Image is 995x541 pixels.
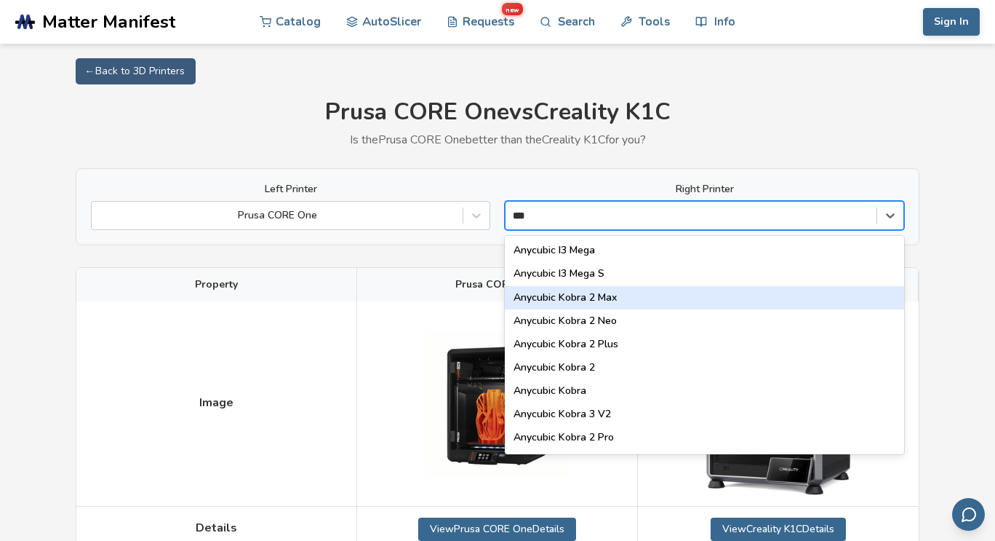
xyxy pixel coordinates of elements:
[99,210,102,221] input: Prusa CORE One
[199,396,233,409] span: Image
[425,331,570,477] img: Prusa CORE One
[418,518,576,541] a: ViewPrusa CORE OneDetails
[505,356,904,379] div: Anycubic Kobra 2
[505,403,904,426] div: Anycubic Kobra 3 V2
[505,183,904,195] label: Right Printer
[76,133,919,146] p: Is the Prusa CORE One better than the Creality K1C for you?
[91,183,490,195] label: Left Printer
[505,426,904,449] div: Anycubic Kobra 2 Pro
[505,379,904,403] div: Anycubic Kobra
[711,518,846,541] a: ViewCreality K1CDetails
[505,309,904,333] div: Anycubic Kobra 2 Neo
[195,279,238,291] span: Property
[505,449,904,473] div: Anycubic Kobra 3
[76,99,919,126] h1: Prusa CORE One vs Creality K1C
[455,279,539,291] span: Prusa CORE One
[513,210,532,221] input: Anycubic I3 MegaAnycubic I3 Mega SAnycubic Kobra 2 MaxAnycubic Kobra 2 NeoAnycubic Kobra 2 PlusAn...
[505,333,904,356] div: Anycubic Kobra 2 Plus
[505,286,904,309] div: Anycubic Kobra 2 Max
[505,262,904,285] div: Anycubic I3 Mega S
[505,239,904,262] div: Anycubic I3 Mega
[502,3,523,15] span: new
[952,498,985,531] button: Send feedback via email
[196,521,237,534] span: Details
[923,8,980,36] button: Sign In
[76,58,196,84] a: ← Back to 3D Printers
[42,12,175,32] span: Matter Manifest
